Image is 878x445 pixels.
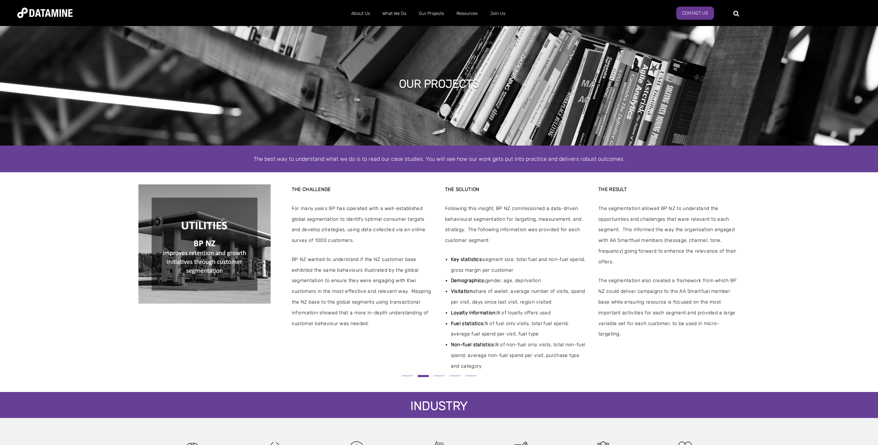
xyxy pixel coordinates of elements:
span: The segmentation also created a framework from which BP NZ could deliver campaigns to the AA Smar... [598,276,740,340]
span: gender, age, deprivation [451,276,586,286]
span: The segmentation allowed BP NZ to understand the opportunities and challenges that were relevant ... [598,203,740,268]
strong: THE SOLUTION [445,186,480,192]
strong: Visitation: [451,288,473,294]
span: % of loyalty offers used [451,308,586,319]
span: BP NZ wanted to understand if the NZ customer base exhibited the same behaviours illustrated by t... [292,254,433,329]
img: BP%20Case%20Study%20Image.png [138,184,271,303]
span: For many years BP has operated with a well-established global segmentation to identify optimal co... [292,203,433,246]
a: Contact Us [676,7,714,20]
img: Datamine [17,8,73,18]
h4: Industry [404,399,474,415]
span: % of fuel only visits, total fuel spend, average fuel spend per visit, fuel type [451,319,586,340]
div: The best way to understand what we do is to read our case studies. You will see how our work gets... [242,154,636,164]
a: What We Do [376,5,413,23]
strong: Loyalty information: [451,310,497,316]
strong: THE RESULT [598,186,627,192]
span: segment size, total fuel and non-fuel spend, gross margin per customer [451,254,586,276]
span: % of non-fuel only visits, total non-fuel spend, average non-fuel spend per visit, purchase type ... [451,340,586,372]
strong: Key statistics: [451,256,483,262]
a: Our Projects [413,5,450,23]
span: share of wallet, average number of visits, spend per visit, days since last visit, region visited [451,286,586,308]
a: Resources [450,5,484,23]
strong: THE CHALLENGE [292,186,331,192]
h1: Our projects [399,76,479,91]
strong: Fuel statistics: [451,321,485,326]
strong: Demographics: [451,278,485,283]
a: About Us [345,5,376,23]
a: Join Us [484,5,512,23]
strong: Non-fuel statistics: [451,342,495,348]
span: Following this insight, BP NZ commissioned a data-driven behavioural segmentation for targeting, ... [445,203,586,246]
